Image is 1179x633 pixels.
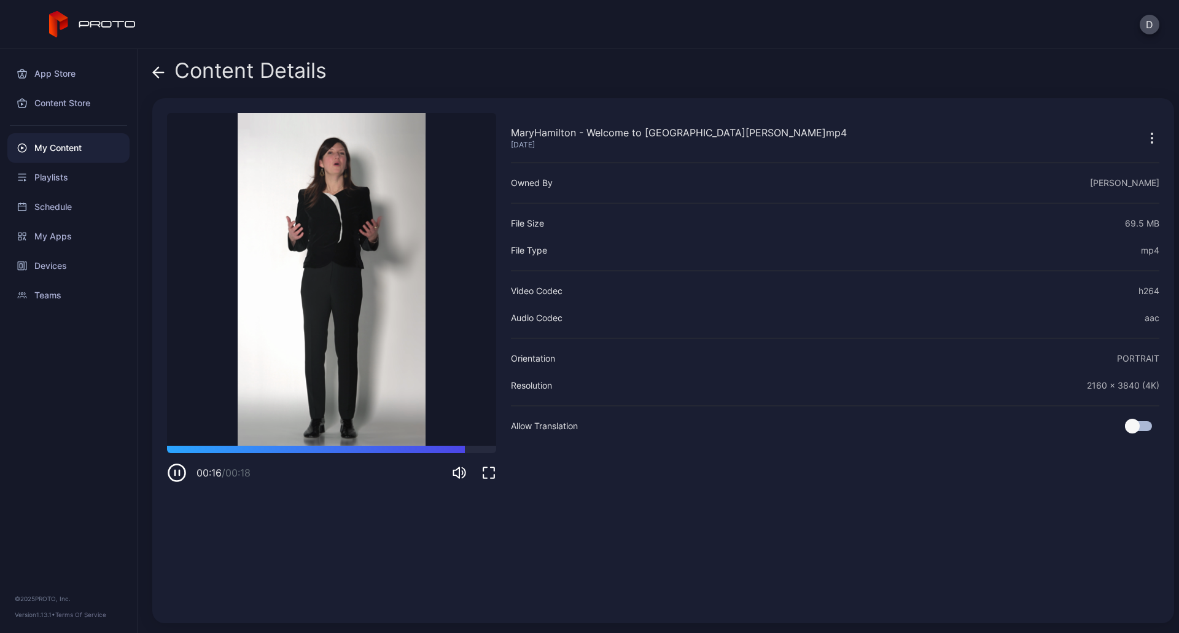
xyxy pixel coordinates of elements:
[7,281,130,310] a: Teams
[511,378,552,393] div: Resolution
[7,192,130,222] a: Schedule
[1087,378,1159,393] div: 2160 x 3840 (4K)
[7,222,130,251] a: My Apps
[55,611,106,618] a: Terms Of Service
[7,163,130,192] a: Playlists
[511,419,578,433] div: Allow Translation
[1141,243,1159,258] div: mp4
[222,467,251,479] span: / 00:18
[15,594,122,604] div: © 2025 PROTO, Inc.
[511,216,544,231] div: File Size
[152,59,327,88] div: Content Details
[511,140,847,150] div: [DATE]
[511,176,553,190] div: Owned By
[1145,311,1159,325] div: aac
[1140,15,1159,34] button: D
[511,125,847,140] div: MaryHamilton - Welcome to [GEOGRAPHIC_DATA][PERSON_NAME]mp4
[7,133,130,163] a: My Content
[7,251,130,281] a: Devices
[511,243,547,258] div: File Type
[511,311,562,325] div: Audio Codec
[1138,284,1159,298] div: h264
[7,59,130,88] a: App Store
[7,88,130,118] a: Content Store
[511,351,555,366] div: Orientation
[1125,216,1159,231] div: 69.5 MB
[1090,176,1159,190] div: [PERSON_NAME]
[196,465,251,480] div: 00:16
[1117,351,1159,366] div: PORTRAIT
[167,113,496,446] video: Sorry, your browser doesn‘t support embedded videos
[511,284,562,298] div: Video Codec
[15,611,55,618] span: Version 1.13.1 •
